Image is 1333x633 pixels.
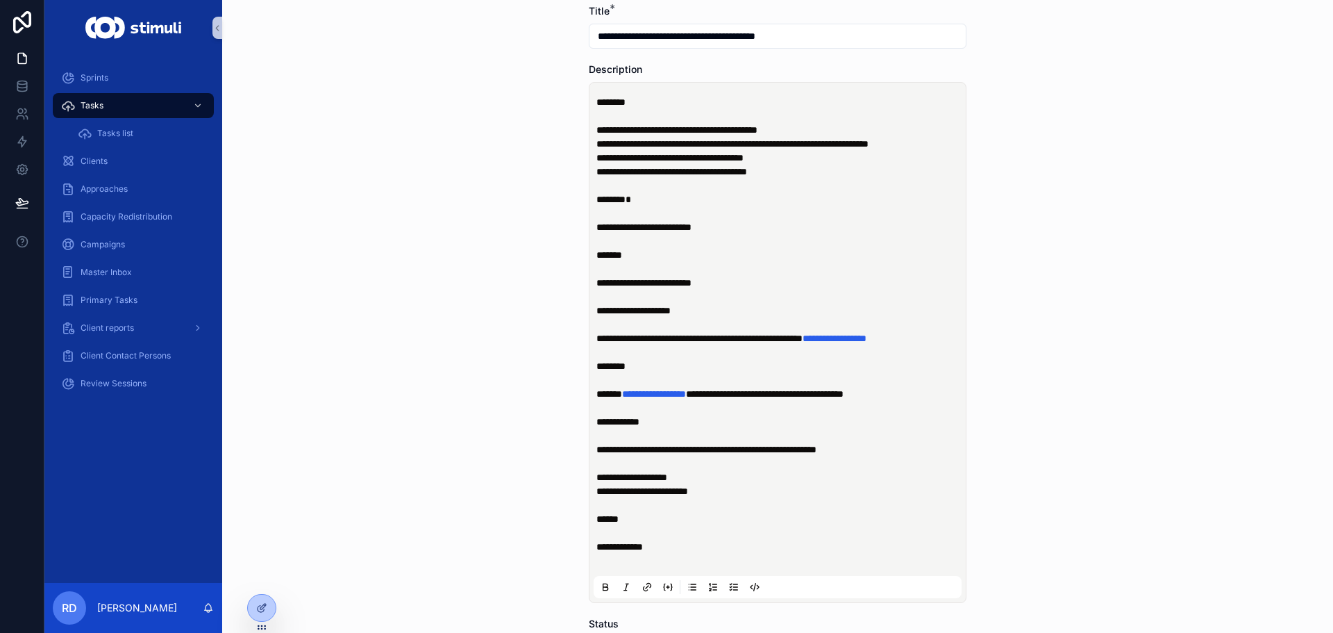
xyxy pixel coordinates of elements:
[97,128,133,139] span: Tasks list
[53,288,214,313] a: Primary Tasks
[53,176,214,202] a: Approaches
[81,239,125,250] span: Campaigns
[53,65,214,90] a: Sprints
[589,5,610,17] span: Title
[53,204,214,229] a: Capacity Redistribution
[53,232,214,257] a: Campaigns
[81,350,171,361] span: Client Contact Persons
[81,295,137,306] span: Primary Tasks
[81,72,108,83] span: Sprints
[81,156,108,167] span: Clients
[97,601,177,615] p: [PERSON_NAME]
[81,100,103,111] span: Tasks
[53,149,214,174] a: Clients
[53,260,214,285] a: Master Inbox
[81,378,146,389] span: Review Sessions
[53,315,214,340] a: Client reports
[589,63,642,75] span: Description
[81,322,134,334] span: Client reports
[53,93,214,118] a: Tasks
[53,343,214,368] a: Client Contact Persons
[81,211,172,222] span: Capacity Redistribution
[81,183,128,195] span: Approaches
[69,121,214,146] a: Tasks list
[85,17,181,39] img: App logo
[81,267,132,278] span: Master Inbox
[62,600,77,616] span: RD
[589,618,619,630] span: Status
[44,56,222,414] div: scrollable content
[53,371,214,396] a: Review Sessions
